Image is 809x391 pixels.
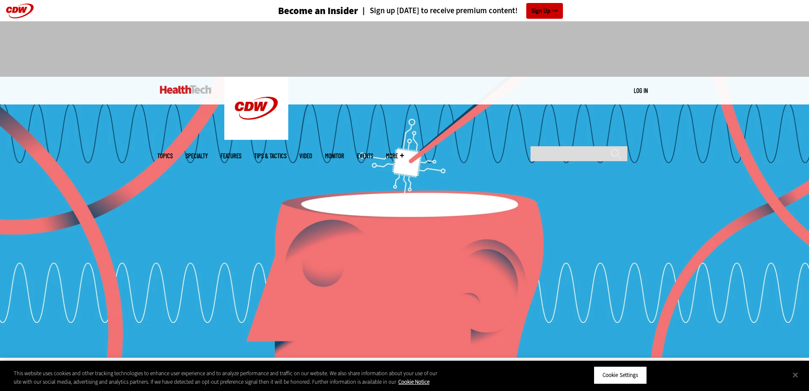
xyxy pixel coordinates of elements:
[357,153,373,159] a: Events
[157,153,173,159] span: Topics
[325,153,344,159] a: MonITor
[224,133,288,142] a: CDW
[249,30,560,68] iframe: advertisement
[634,87,648,94] a: Log in
[386,153,404,159] span: More
[526,3,563,19] a: Sign Up
[220,153,241,159] a: Features
[186,153,208,159] span: Specialty
[398,378,429,385] a: More information about your privacy
[358,7,518,15] a: Sign up [DATE] to receive premium content!
[634,86,648,95] div: User menu
[299,153,312,159] a: Video
[254,153,287,159] a: Tips & Tactics
[786,365,805,384] button: Close
[246,6,358,16] a: Become an Insider
[594,366,647,384] button: Cookie Settings
[224,77,288,140] img: Home
[14,369,445,386] div: This website uses cookies and other tracking technologies to enhance user experience and to analy...
[160,85,212,94] img: Home
[278,6,358,16] h3: Become an Insider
